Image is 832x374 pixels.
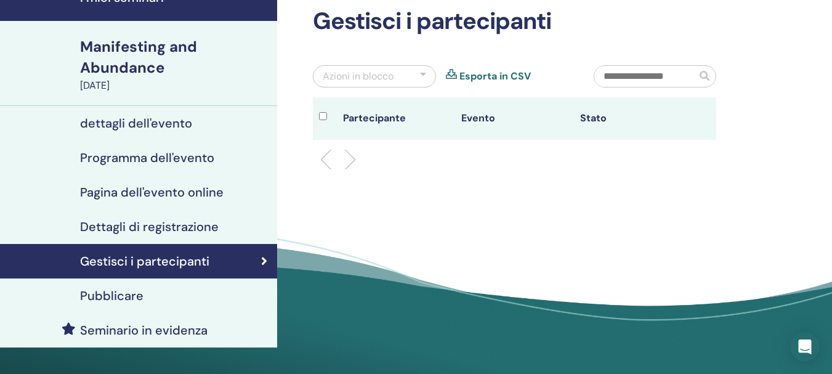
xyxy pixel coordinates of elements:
[80,323,208,338] h4: Seminario in evidenza
[80,254,209,269] h4: Gestisci i partecipanti
[323,69,394,84] div: Azioni in blocco
[313,7,716,36] h2: Gestisci i partecipanti
[80,185,224,200] h4: Pagina dell'evento online
[80,78,270,93] div: [DATE]
[459,69,531,84] a: Esporta in CSV
[73,36,277,93] a: Manifesting and Abundance[DATE]
[790,332,820,362] div: Open Intercom Messenger
[337,97,456,140] th: Partecipante
[574,97,693,140] th: Stato
[80,219,219,234] h4: Dettagli di registrazione
[80,150,214,165] h4: Programma dell'evento
[80,288,143,303] h4: Pubblicare
[455,97,574,140] th: Evento
[80,36,270,78] div: Manifesting and Abundance
[80,116,192,131] h4: dettagli dell'evento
